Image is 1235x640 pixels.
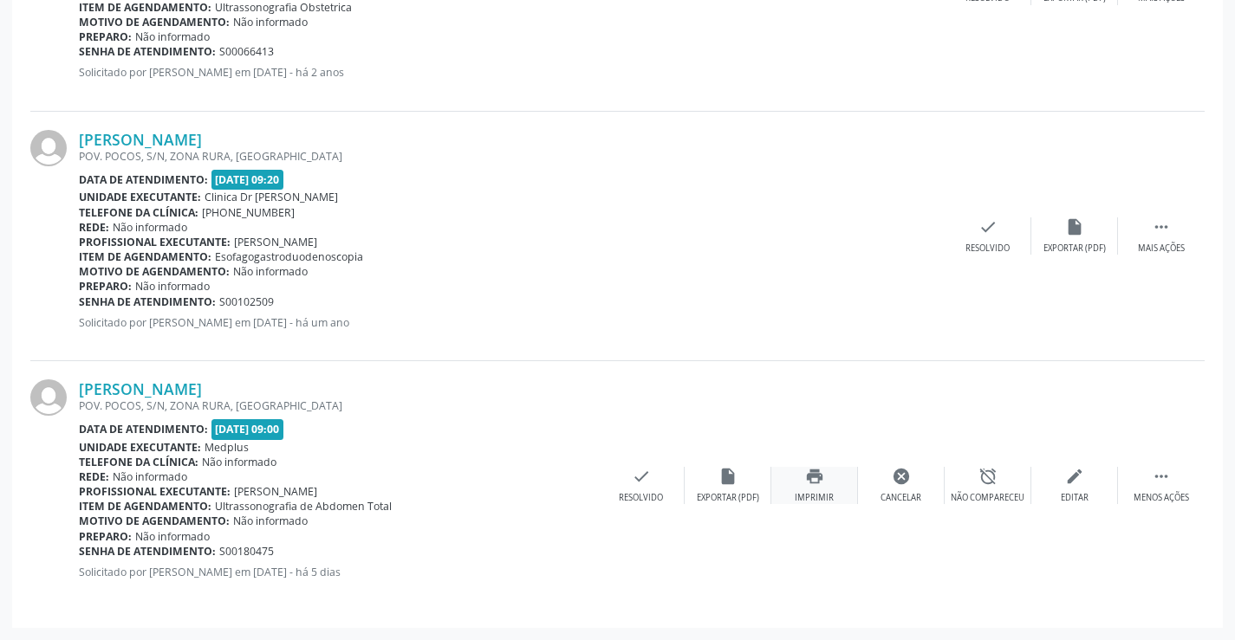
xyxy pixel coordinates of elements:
i: insert_drive_file [1065,217,1084,236]
i: check [978,217,998,236]
span: Não informado [113,220,187,235]
b: Senha de atendimento: [79,44,216,59]
b: Preparo: [79,279,132,294]
div: Resolvido [619,492,663,504]
b: Data de atendimento: [79,422,208,436]
div: Menos ações [1134,492,1189,504]
b: Profissional executante: [79,484,231,499]
span: Esofagogastroduodenoscopia [215,249,363,264]
span: Não informado [135,529,210,544]
b: Item de agendamento: [79,499,211,514]
p: Solicitado por [PERSON_NAME] em [DATE] - há 2 anos [79,65,945,80]
b: Rede: [79,220,109,235]
b: Telefone da clínica: [79,205,198,220]
i: edit [1065,467,1084,486]
span: Não informado [233,264,308,279]
div: Exportar (PDF) [697,492,759,504]
div: Editar [1061,492,1089,504]
a: [PERSON_NAME] [79,379,202,398]
span: [PHONE_NUMBER] [202,205,295,220]
b: Telefone da clínica: [79,455,198,469]
img: img [30,130,67,166]
span: S00102509 [219,294,274,309]
b: Motivo de agendamento: [79,514,230,528]
div: POV. POCOS, S/N, ZONA RURA, [GEOGRAPHIC_DATA] [79,398,598,413]
i:  [1152,217,1171,236]
i: alarm_off [978,467,998,486]
i: check [632,467,651,486]
i: cancel [892,467,911,486]
span: Não informado [135,279,210,294]
span: Medplus [205,440,249,455]
span: Ultrassonografia de Abdomen Total [215,499,392,514]
i: print [805,467,824,486]
span: Não informado [135,29,210,44]
b: Preparo: [79,529,132,544]
b: Motivo de agendamento: [79,264,230,279]
b: Unidade executante: [79,190,201,204]
b: Senha de atendimento: [79,294,216,309]
span: Não informado [202,455,276,469]
span: Não informado [233,514,308,528]
p: Solicitado por [PERSON_NAME] em [DATE] - há um ano [79,315,945,330]
div: Cancelar [881,492,921,504]
b: Profissional executante: [79,235,231,249]
span: [PERSON_NAME] [234,235,317,249]
div: Mais ações [1138,242,1185,255]
img: img [30,379,67,416]
div: Exportar (PDF) [1043,242,1106,255]
i:  [1152,467,1171,486]
b: Motivo de agendamento: [79,15,230,29]
span: Não informado [233,15,308,29]
div: Resolvido [965,242,1010,255]
b: Unidade executante: [79,440,201,455]
div: Imprimir [795,492,834,504]
b: Senha de atendimento: [79,544,216,559]
b: Preparo: [79,29,132,44]
i: insert_drive_file [718,467,738,486]
span: S00066413 [219,44,274,59]
span: Clinica Dr [PERSON_NAME] [205,190,338,204]
span: [DATE] 09:20 [211,170,284,190]
div: Não compareceu [951,492,1024,504]
b: Data de atendimento: [79,172,208,187]
span: Não informado [113,469,187,484]
a: [PERSON_NAME] [79,130,202,149]
span: S00180475 [219,544,274,559]
b: Item de agendamento: [79,249,211,264]
div: POV. POCOS, S/N, ZONA RURA, [GEOGRAPHIC_DATA] [79,149,945,164]
span: [PERSON_NAME] [234,484,317,499]
b: Rede: [79,469,109,484]
span: [DATE] 09:00 [211,419,284,439]
p: Solicitado por [PERSON_NAME] em [DATE] - há 5 dias [79,565,598,579]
